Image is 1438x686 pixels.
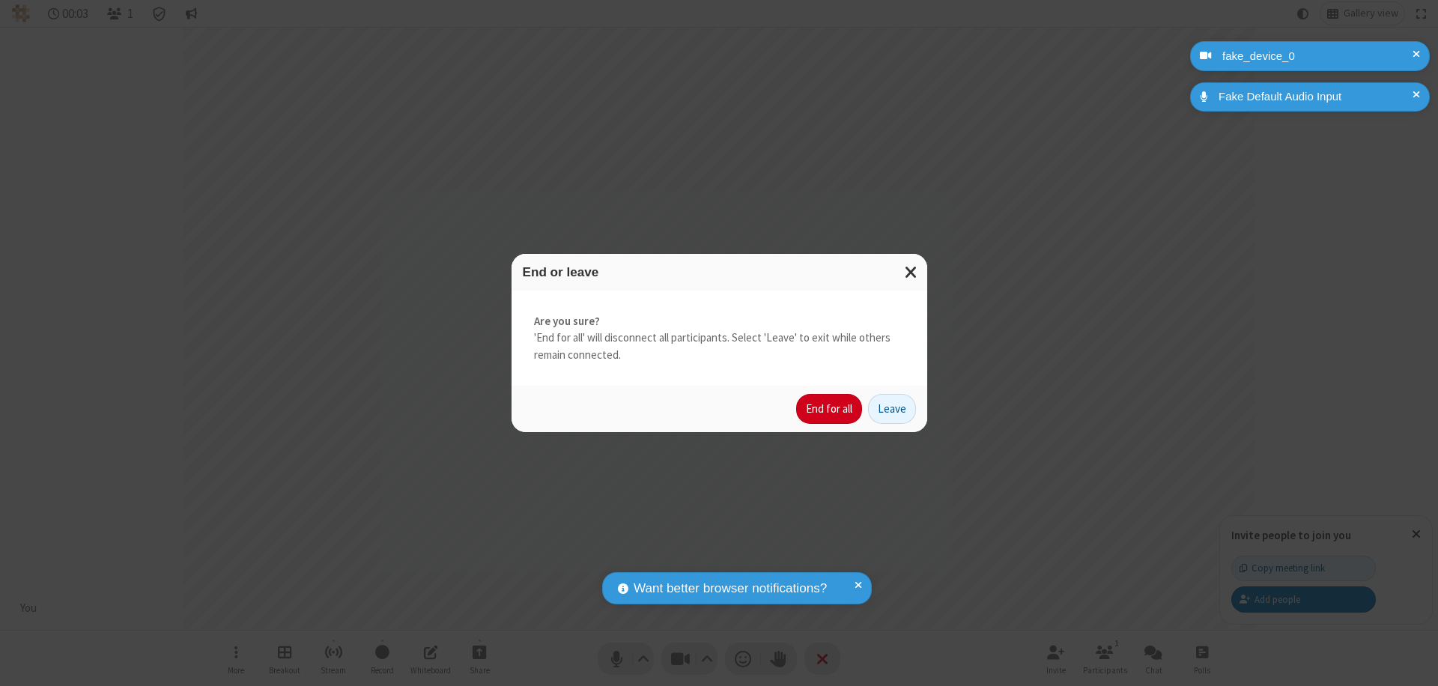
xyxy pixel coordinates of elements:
[523,265,916,279] h3: End or leave
[634,579,827,598] span: Want better browser notifications?
[868,394,916,424] button: Leave
[1213,88,1419,106] div: Fake Default Audio Input
[896,254,927,291] button: Close modal
[534,313,905,330] strong: Are you sure?
[796,394,862,424] button: End for all
[1217,48,1419,65] div: fake_device_0
[512,291,927,386] div: 'End for all' will disconnect all participants. Select 'Leave' to exit while others remain connec...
